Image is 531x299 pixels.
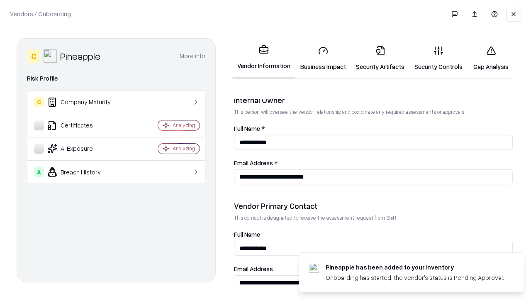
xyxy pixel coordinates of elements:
div: Company Maturity [34,97,133,107]
div: Certificates [34,120,133,130]
div: Onboarding has started, the vendor's status is Pending Approval. [326,273,504,282]
div: Analyzing [173,145,195,152]
a: Security Controls [409,39,468,78]
a: Vendor Information [232,38,295,78]
div: AI Exposure [34,144,133,154]
label: Full Name * [234,125,513,132]
p: Vendors / Onboarding [10,10,71,18]
div: Vendor Primary Contact [234,201,513,211]
label: Full Name [234,231,513,238]
label: Email Address [234,266,513,272]
div: Risk Profile [27,74,205,83]
p: This person will oversee the vendor relationship and coordinate any required assessments or appro... [234,108,513,115]
label: Email Address * [234,160,513,166]
div: A [34,167,44,177]
div: Breach History [34,167,133,177]
div: Internal Owner [234,95,513,105]
div: C [34,97,44,107]
div: Pineapple has been added to your inventory [326,263,504,272]
a: Business Impact [295,39,351,78]
div: C [27,49,40,63]
div: Pineapple [60,49,100,63]
img: Pineapple [44,49,57,63]
a: Gap Analysis [468,39,514,78]
div: Analyzing [173,122,195,129]
button: More info [180,49,205,64]
p: This contact is designated to receive the assessment request from Shift [234,214,513,221]
img: pineappleenergy.com [309,263,319,273]
a: Security Artifacts [351,39,409,78]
